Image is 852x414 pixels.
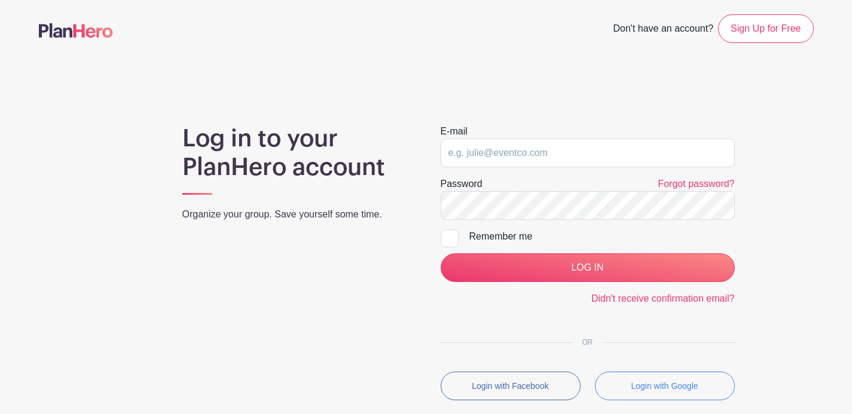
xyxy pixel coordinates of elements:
[631,381,698,391] small: Login with Google
[182,124,412,182] h1: Log in to your PlanHero account
[441,177,483,191] label: Password
[718,14,813,43] a: Sign Up for Free
[39,23,113,38] img: logo-507f7623f17ff9eddc593b1ce0a138ce2505c220e1c5a4e2b4648c50719b7d32.svg
[441,253,735,282] input: LOG IN
[182,207,412,222] p: Organize your group. Save yourself some time.
[441,372,581,400] button: Login with Facebook
[441,124,468,139] label: E-mail
[613,17,713,43] span: Don't have an account?
[472,381,548,391] small: Login with Facebook
[469,229,735,244] div: Remember me
[441,139,735,167] input: e.g. julie@eventco.com
[573,338,603,346] span: OR
[658,179,734,189] a: Forgot password?
[591,293,735,303] a: Didn't receive confirmation email?
[595,372,735,400] button: Login with Google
